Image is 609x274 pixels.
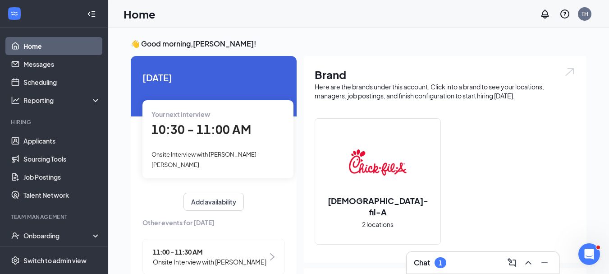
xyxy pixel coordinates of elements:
[87,9,96,19] svg: Collapse
[23,73,101,91] a: Scheduling
[559,9,570,19] svg: QuestionInfo
[124,6,156,22] h1: Home
[564,67,576,77] img: open.6027fd2a22e1237b5b06.svg
[23,168,101,186] a: Job Postings
[582,10,588,18] div: TH
[23,37,101,55] a: Home
[11,213,99,221] div: Team Management
[153,247,266,257] span: 11:00 - 11:30 AM
[523,257,534,268] svg: ChevronUp
[153,257,266,267] span: Onsite Interview with [PERSON_NAME]
[151,110,210,118] span: Your next interview
[151,151,259,168] span: Onsite Interview with [PERSON_NAME]-[PERSON_NAME]
[349,134,407,191] img: Chick-fil-A
[521,255,536,270] button: ChevronUp
[23,245,101,263] a: Team
[578,243,600,265] iframe: Intercom live chat
[539,257,550,268] svg: Minimize
[23,55,101,73] a: Messages
[11,231,20,240] svg: UserCheck
[505,255,519,270] button: ComposeMessage
[151,122,251,137] span: 10:30 - 11:00 AM
[315,195,440,218] h2: [DEMOGRAPHIC_DATA]-fil-A
[142,218,285,228] span: Other events for [DATE]
[315,67,576,82] h1: Brand
[11,118,99,126] div: Hiring
[131,39,586,49] h3: 👋 Good morning, [PERSON_NAME] !
[11,96,20,105] svg: Analysis
[11,256,20,265] svg: Settings
[537,255,552,270] button: Minimize
[315,82,576,100] div: Here are the brands under this account. Click into a brand to see your locations, managers, job p...
[142,70,285,84] span: [DATE]
[362,219,394,229] span: 2 locations
[439,259,442,267] div: 1
[23,186,101,204] a: Talent Network
[23,231,93,240] div: Onboarding
[23,132,101,150] a: Applicants
[23,150,101,168] a: Sourcing Tools
[414,258,430,268] h3: Chat
[23,96,101,105] div: Reporting
[10,9,19,18] svg: WorkstreamLogo
[540,9,550,19] svg: Notifications
[23,256,87,265] div: Switch to admin view
[183,193,244,211] button: Add availability
[507,257,517,268] svg: ComposeMessage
